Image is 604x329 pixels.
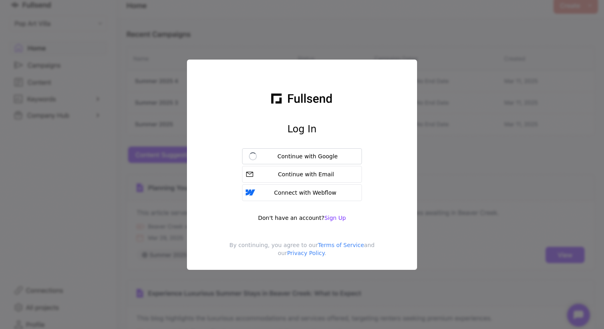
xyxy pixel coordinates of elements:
[193,241,411,263] div: By continuing, you agree to our and our .
[324,215,346,221] span: Sign Up
[257,170,358,178] div: Continue with Email
[288,123,317,136] h1: Log In
[287,250,324,256] a: Privacy Policy
[246,189,255,195] img: Webflow icon
[242,166,362,183] button: Continue with Email
[242,148,362,164] button: Continue with Google
[242,214,362,222] div: Don't have an account?
[255,189,358,197] div: Connect with Webflow
[260,152,355,160] div: Continue with Google
[242,184,362,201] button: Connect with Webflow
[242,184,362,201] a: Webflow iconConnect with Webflow
[318,242,364,248] a: Terms of Service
